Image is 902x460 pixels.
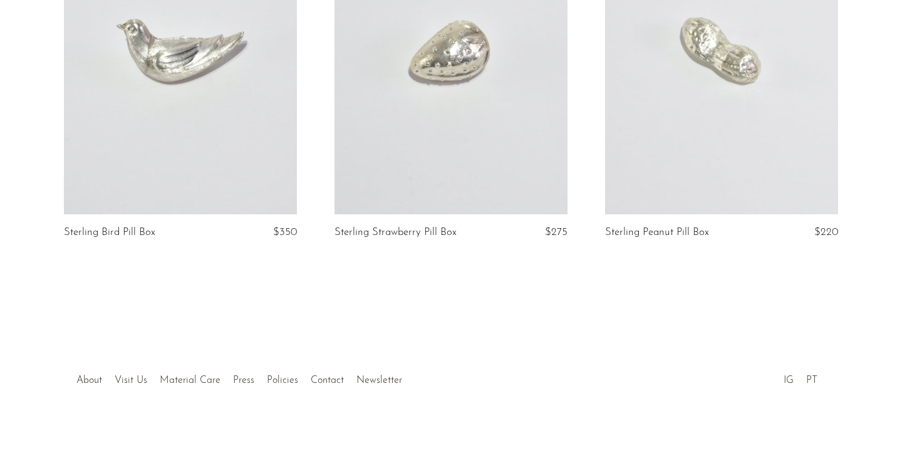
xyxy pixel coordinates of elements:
a: About [76,375,102,385]
span: $220 [814,227,838,238]
a: Material Care [160,375,220,385]
a: Visit Us [115,375,147,385]
ul: Social Medias [777,365,824,389]
ul: Quick links [70,365,408,389]
a: PT [806,375,817,385]
a: IG [784,375,794,385]
a: Sterling Bird Pill Box [64,227,155,238]
a: Policies [267,375,298,385]
a: Sterling Strawberry Pill Box [334,227,457,238]
span: $350 [273,227,297,238]
a: Contact [311,375,344,385]
span: $275 [545,227,568,238]
a: Press [233,375,254,385]
a: Sterling Peanut Pill Box [605,227,709,238]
